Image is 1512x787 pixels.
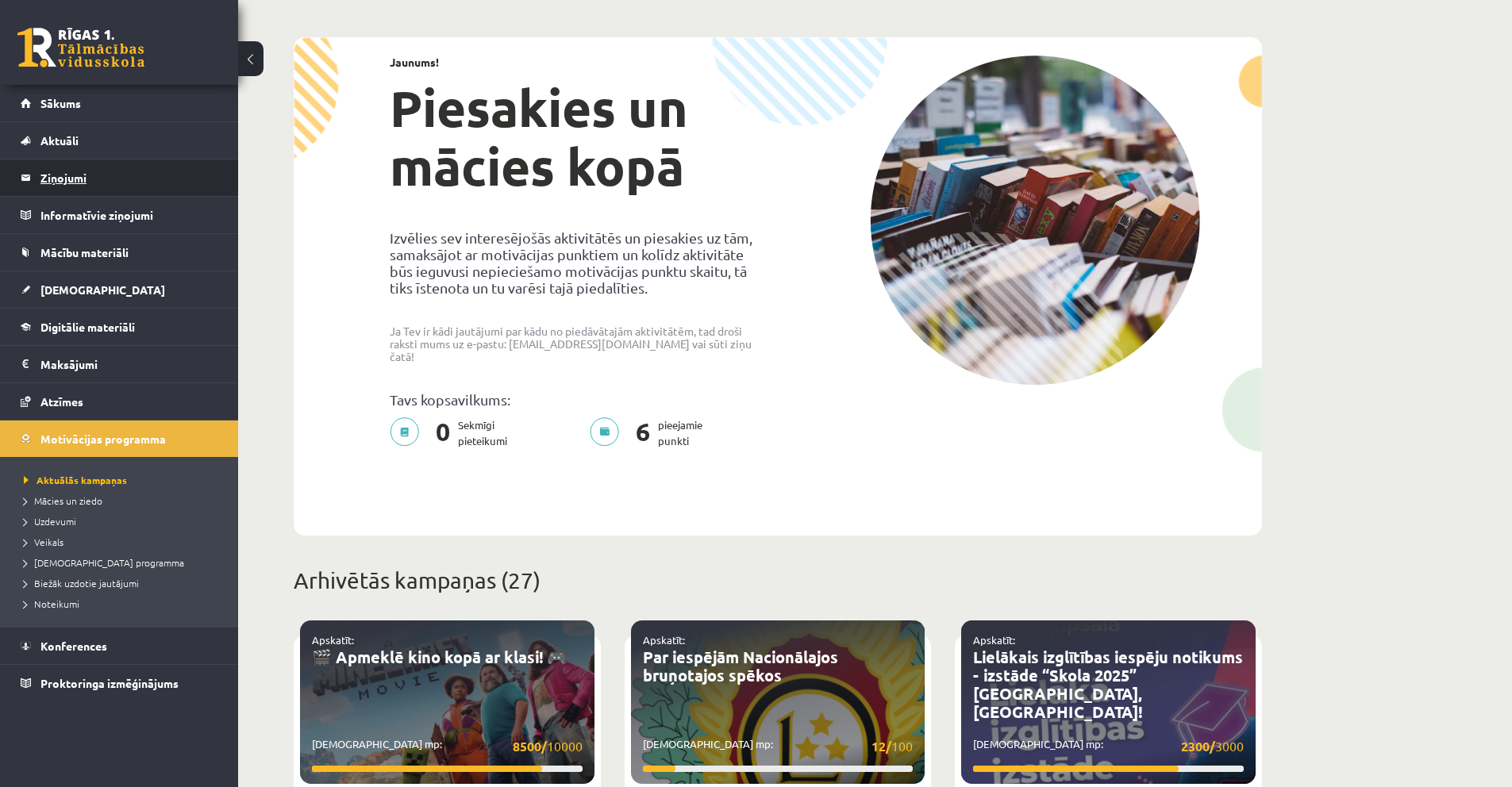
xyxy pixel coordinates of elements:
[21,122,218,159] a: Aktuāli
[871,736,913,756] span: 100
[40,96,81,110] span: Sākums
[390,417,517,449] p: Sekmīgi pieteikumi
[1181,736,1244,756] span: 3000
[24,493,222,508] a: Mācies un ziedo
[40,197,218,233] legend: Informatīvie ziņojumi
[643,647,838,685] a: Par iespējām Nacionālajos bruņotajos spēkos
[21,383,218,420] a: Atzīmes
[24,555,222,570] a: [DEMOGRAPHIC_DATA] programma
[21,346,218,382] a: Maksājumi
[312,633,354,647] a: Apskatīt:
[973,647,1243,722] a: Lielākais izglītības iespēju notikums - izstāde “Skola 2025” [GEOGRAPHIC_DATA], [GEOGRAPHIC_DATA]!
[24,494,102,507] span: Mācies un ziedo
[628,417,658,449] span: 6
[40,245,129,259] span: Mācību materiāli
[24,556,184,569] span: [DEMOGRAPHIC_DATA] programma
[513,738,547,754] strong: 8500/
[40,320,135,334] span: Digitālie materiāli
[390,391,766,408] p: Tavs kopsavilkums:
[40,159,218,196] legend: Ziņojumi
[40,394,83,409] span: Atzīmes
[24,536,63,548] span: Veikals
[390,79,766,196] h1: Piesakies un mācies kopā
[40,133,79,148] span: Aktuāli
[1181,738,1215,754] strong: 2300/
[24,473,222,487] a: Aktuālās kampaņas
[21,309,218,345] a: Digitālie materiāli
[24,515,76,528] span: Uzdevumi
[390,55,439,69] strong: Jaunums!
[17,28,144,67] a: Rīgas 1. Tālmācības vidusskola
[590,417,712,449] p: pieejamie punkti
[973,633,1015,647] a: Apskatīt:
[24,535,222,549] a: Veikals
[428,417,458,449] span: 0
[973,736,1244,756] p: [DEMOGRAPHIC_DATA] mp:
[643,633,685,647] a: Apskatīt:
[294,564,1262,597] p: Arhivētās kampaņas (27)
[21,665,218,701] a: Proktoringa izmēģinājums
[871,738,891,754] strong: 12/
[24,474,127,486] span: Aktuālās kampaņas
[312,736,583,756] p: [DEMOGRAPHIC_DATA] mp:
[40,432,166,446] span: Motivācijas programma
[21,234,218,271] a: Mācību materiāli
[390,229,766,296] p: Izvēlies sev interesējošās aktivitātēs un piesakies uz tām, samaksājot ar motivācijas punktiem un...
[40,282,165,297] span: [DEMOGRAPHIC_DATA]
[513,736,583,756] span: 10000
[21,628,218,664] a: Konferences
[643,736,914,756] p: [DEMOGRAPHIC_DATA] mp:
[24,597,79,610] span: Noteikumi
[24,514,222,528] a: Uzdevumi
[40,639,107,653] span: Konferences
[870,56,1200,385] img: campaign-image-1c4f3b39ab1f89d1fca25a8facaab35ebc8e40cf20aedba61fd73fb4233361ac.png
[21,159,218,196] a: Ziņojumi
[21,271,218,308] a: [DEMOGRAPHIC_DATA]
[24,597,222,611] a: Noteikumi
[40,346,218,382] legend: Maksājumi
[390,324,766,363] p: Ja Tev ir kādi jautājumi par kādu no piedāvātajām aktivitātēm, tad droši raksti mums uz e-pastu: ...
[21,85,218,121] a: Sākums
[21,420,218,457] a: Motivācijas programma
[24,576,222,590] a: Biežāk uzdotie jautājumi
[24,577,139,589] span: Biežāk uzdotie jautājumi
[40,676,179,690] span: Proktoringa izmēģinājums
[21,197,218,233] a: Informatīvie ziņojumi
[312,647,567,667] a: 🎬 Apmeklē kino kopā ar klasi! 🎮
